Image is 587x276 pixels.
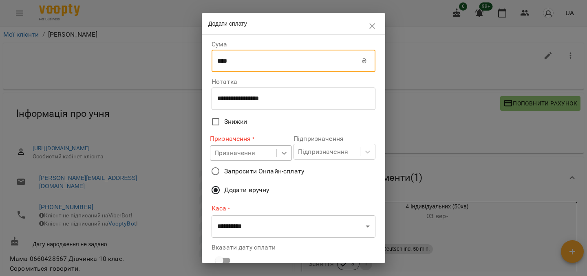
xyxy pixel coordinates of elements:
[212,41,375,48] label: Сума
[362,56,366,66] p: ₴
[224,185,269,195] span: Додати вручну
[298,147,348,157] div: Підпризначення
[293,136,375,142] label: Підпризначення
[214,148,256,158] div: Призначення
[224,117,247,127] span: Знижки
[212,244,375,251] label: Вказати дату сплати
[212,204,375,213] label: Каса
[208,20,247,27] span: Додати сплату
[224,166,304,176] span: Запросити Онлайн-сплату
[210,134,292,143] label: Призначення
[212,79,375,85] label: Нотатка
